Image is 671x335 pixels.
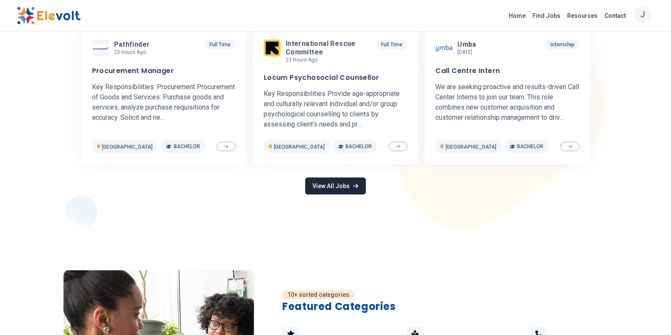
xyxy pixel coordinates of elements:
p: 10+ sorted categories [282,290,354,299]
span: [GEOGRAPHIC_DATA] [274,144,325,150]
p: J [640,4,645,25]
a: Home [505,9,529,23]
span: Bachelor [517,143,543,150]
a: View All Jobs [305,177,365,194]
span: Bachelor [345,143,372,150]
span: Bachelor [174,143,200,150]
a: Find Jobs [529,9,564,23]
p: Key Responsibilities Provide age-appropriate and culturally relevant individual and/or group psyc... [264,89,407,129]
a: Contact [601,9,629,23]
span: Pathfinder [114,40,150,49]
p: We are seeking proactive and results-driven Call Center Interns to join our team. This role combi... [435,82,579,123]
img: Elevolt [17,7,81,25]
a: International Rescue CommitteeInternational Rescue Committee23 hours agoFull TimeLocum Psychosoci... [253,29,418,164]
h3: Locum Psychosocial Counsellor [264,73,379,82]
span: [GEOGRAPHIC_DATA] [102,144,153,150]
img: Pathfinder [92,44,109,52]
img: International Rescue Committee [264,39,281,56]
p: 23 hours ago [286,56,373,63]
h3: Procurement Manager [92,67,174,75]
h3: Call Centre Intern [435,67,500,75]
span: [GEOGRAPHIC_DATA] [445,144,496,150]
p: [DATE] [457,49,480,56]
p: 23 hours ago [114,49,153,56]
span: International Rescue Committee [286,39,369,56]
iframe: Chat Widget [629,294,671,335]
a: Resources [564,9,601,23]
p: Full Time [376,39,407,50]
span: Umba [457,40,476,49]
p: Full Time [204,39,236,50]
a: UmbaUmba[DATE]InternshipCall Centre InternWe are seeking proactive and results-driven Call Center... [425,29,590,164]
img: Umba [435,39,452,56]
button: J [634,6,651,23]
p: Internship [546,39,579,50]
h2: Featured Categories [282,300,654,313]
p: Key Responsibilities: Procurement Procurement of Goods and Services: Purchase goods and services,... [92,82,236,123]
a: PathfinderPathfinder23 hours agoFull TimeProcurement ManagerKey Responsibilities: Procurement Pro... [81,29,246,164]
